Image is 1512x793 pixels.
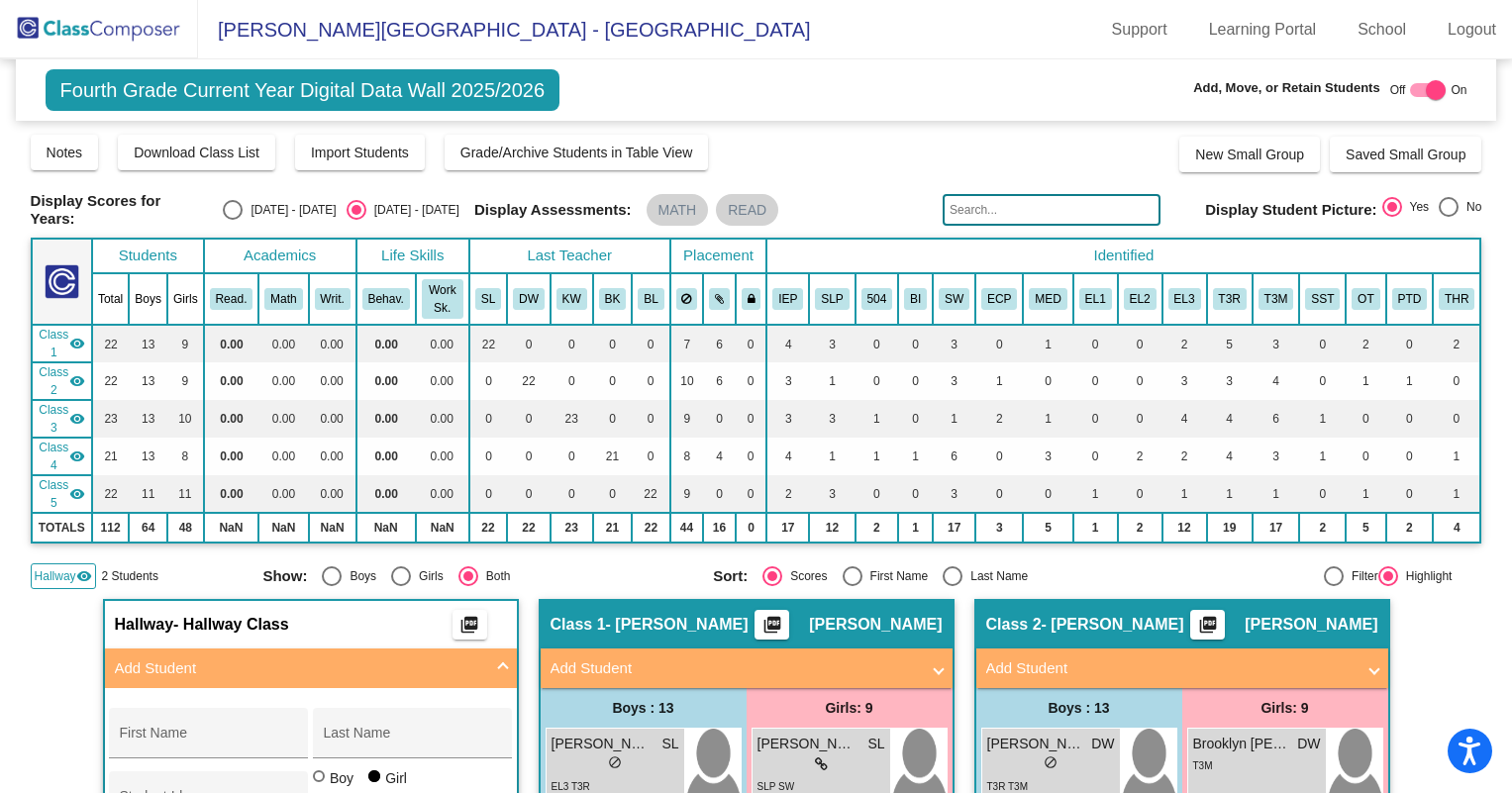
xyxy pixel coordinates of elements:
[809,325,855,362] td: 3
[309,475,356,513] td: 0.00
[1433,400,1480,438] td: 0
[1023,273,1072,325] th: Student Currently Takes Meds at the Office
[1168,288,1201,310] button: EL3
[766,475,809,513] td: 2
[1096,14,1183,46] a: Support
[772,288,803,310] button: IEP
[129,273,167,325] th: Boys
[1346,325,1385,362] td: 2
[647,194,709,226] mat-chip: MATH
[1299,400,1346,438] td: 1
[551,400,593,438] td: 23
[703,438,736,475] td: 4
[469,400,507,438] td: 0
[815,288,849,310] button: SLP
[703,475,736,513] td: 0
[856,325,899,362] td: 0
[898,362,933,400] td: 0
[856,362,899,400] td: 0
[105,648,517,688] mat-expansion-panel-header: Add Student
[309,400,356,438] td: 0.00
[39,401,69,437] span: Class 3
[551,513,593,543] td: 23
[986,657,1355,680] mat-panel-title: Add Student
[1346,400,1385,438] td: 0
[593,400,633,438] td: 0
[32,400,92,438] td: Kylie Willems - Willems
[31,135,99,170] button: Notes
[1433,475,1480,513] td: 1
[507,273,551,325] th: Derek Webb
[716,194,778,226] mat-chip: READ
[258,438,308,475] td: 0.00
[356,362,416,400] td: 0.00
[1346,362,1385,400] td: 1
[856,438,899,475] td: 1
[309,513,356,543] td: NaN
[1207,438,1253,475] td: 4
[445,135,709,170] button: Grade/Archive Students in Table View
[167,325,204,362] td: 9
[1433,362,1480,400] td: 0
[223,200,458,220] mat-radio-group: Select an option
[69,448,85,464] mat-icon: visibility
[129,325,167,362] td: 13
[1459,198,1481,216] div: No
[861,288,893,310] button: 504
[416,513,469,543] td: NaN
[92,400,129,438] td: 23
[1118,438,1162,475] td: 2
[416,325,469,362] td: 0.00
[1386,362,1434,400] td: 1
[551,475,593,513] td: 0
[736,325,767,362] td: 0
[638,288,663,310] button: BL
[766,239,1480,273] th: Identified
[593,325,633,362] td: 0
[1190,610,1225,640] button: Print Students Details
[1193,78,1380,98] span: Add, Move, or Retain Students
[898,475,933,513] td: 0
[1432,14,1512,46] a: Logout
[39,439,69,474] span: Class 4
[1162,273,1207,325] th: EL Level 3-5
[670,325,704,362] td: 7
[1386,438,1434,475] td: 0
[92,273,129,325] th: Total
[1352,288,1379,310] button: OT
[1023,475,1072,513] td: 0
[632,400,669,438] td: 0
[1253,325,1300,362] td: 3
[976,648,1388,688] mat-expansion-panel-header: Add Student
[92,438,129,475] td: 21
[422,279,463,319] button: Work Sk.
[551,657,919,680] mat-panel-title: Add Student
[1118,400,1162,438] td: 0
[46,69,560,111] span: Fourth Grade Current Year Digital Data Wall 2025/2026
[670,438,704,475] td: 8
[898,325,933,362] td: 0
[134,145,259,160] span: Download Class List
[1023,325,1072,362] td: 1
[1346,147,1465,162] span: Saved Small Group
[167,513,204,543] td: 48
[416,438,469,475] td: 0.00
[366,201,459,219] div: [DATE] - [DATE]
[309,362,356,400] td: 0.00
[760,615,784,643] mat-icon: picture_as_pdf
[1029,288,1066,310] button: MED
[356,438,416,475] td: 0.00
[469,513,507,543] td: 22
[809,513,855,543] td: 12
[1073,325,1118,362] td: 0
[1390,81,1406,99] span: Off
[416,400,469,438] td: 0.00
[766,362,809,400] td: 3
[1195,147,1304,162] span: New Small Group
[1207,475,1253,513] td: 1
[474,201,632,219] span: Display Assessments:
[1193,14,1333,46] a: Learning Portal
[92,513,129,543] td: 112
[1179,137,1320,172] button: New Small Group
[204,400,259,438] td: 0.00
